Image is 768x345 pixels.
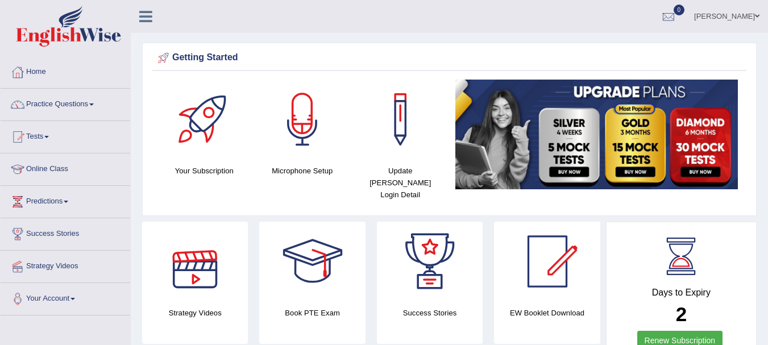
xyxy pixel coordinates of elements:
[259,307,365,319] h4: Book PTE Exam
[455,80,738,189] img: small5.jpg
[1,121,130,149] a: Tests
[619,288,744,298] h4: Days to Expiry
[1,251,130,279] a: Strategy Videos
[674,5,685,15] span: 0
[377,307,483,319] h4: Success Stories
[142,307,248,319] h4: Strategy Videos
[161,165,248,177] h4: Your Subscription
[1,56,130,85] a: Home
[155,49,744,66] div: Getting Started
[1,186,130,214] a: Predictions
[357,165,444,201] h4: Update [PERSON_NAME] Login Detail
[1,218,130,247] a: Success Stories
[1,153,130,182] a: Online Class
[1,283,130,311] a: Your Account
[676,303,687,325] b: 2
[494,307,600,319] h4: EW Booklet Download
[1,89,130,117] a: Practice Questions
[259,165,346,177] h4: Microphone Setup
